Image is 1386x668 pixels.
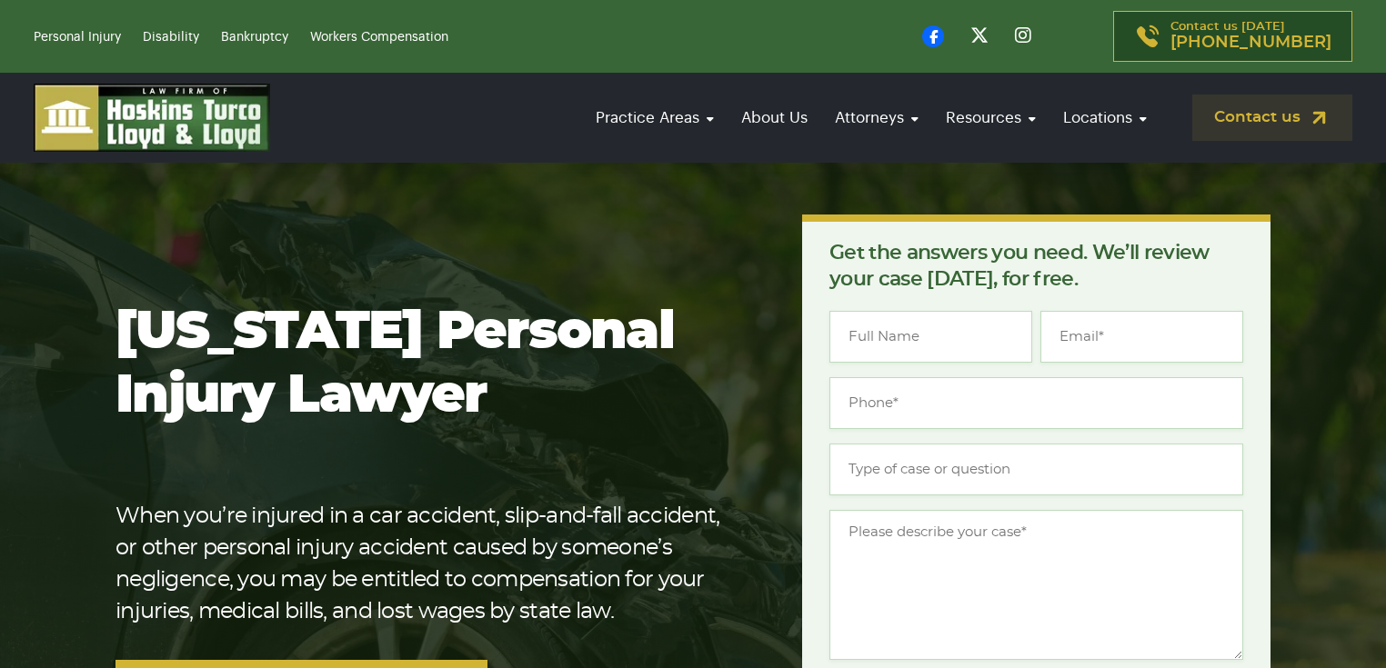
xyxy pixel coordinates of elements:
[587,92,723,144] a: Practice Areas
[829,240,1243,293] p: Get the answers you need. We’ll review your case [DATE], for free.
[310,31,448,44] a: Workers Compensation
[829,444,1243,495] input: Type of case or question
[115,301,744,428] h1: [US_STATE] Personal Injury Lawyer
[1054,92,1156,144] a: Locations
[732,92,817,144] a: About Us
[829,311,1032,363] input: Full Name
[1170,21,1331,52] p: Contact us [DATE]
[34,31,121,44] a: Personal Injury
[143,31,199,44] a: Disability
[937,92,1045,144] a: Resources
[34,84,270,152] img: logo
[829,377,1243,429] input: Phone*
[826,92,928,144] a: Attorneys
[1192,95,1352,141] a: Contact us
[1113,11,1352,62] a: Contact us [DATE][PHONE_NUMBER]
[1040,311,1243,363] input: Email*
[115,501,744,628] p: When you’re injured in a car accident, slip-and-fall accident, or other personal injury accident ...
[1170,34,1331,52] span: [PHONE_NUMBER]
[221,31,288,44] a: Bankruptcy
